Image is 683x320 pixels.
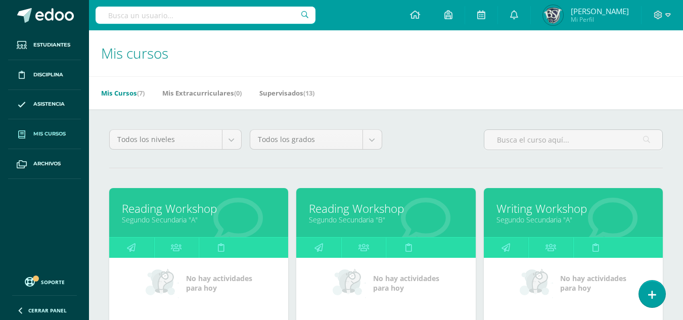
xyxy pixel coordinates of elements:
[110,130,241,149] a: Todos los niveles
[162,85,242,101] a: Mis Extracurriculares(0)
[259,85,314,101] a: Supervisados(13)
[12,275,77,288] a: Soporte
[122,201,276,216] a: Reading Workshop
[33,41,70,49] span: Estudiantes
[41,279,65,286] span: Soporte
[333,268,366,298] img: no_activities_small.png
[560,273,626,293] span: No hay actividades para hoy
[28,307,67,314] span: Cerrar panel
[33,160,61,168] span: Archivos
[101,43,168,63] span: Mis cursos
[8,119,81,149] a: Mis cursos
[496,201,650,216] a: Writing Workshop
[8,90,81,120] a: Asistencia
[101,85,145,101] a: Mis Cursos(7)
[250,130,382,149] a: Todos los grados
[496,215,650,224] a: Segundo Secundaria "A"
[96,7,315,24] input: Busca un usuario...
[520,268,553,298] img: no_activities_small.png
[33,71,63,79] span: Disciplina
[258,130,355,149] span: Todos los grados
[373,273,439,293] span: No hay actividades para hoy
[8,149,81,179] a: Archivos
[8,30,81,60] a: Estudiantes
[571,15,629,24] span: Mi Perfil
[33,100,65,108] span: Asistencia
[571,6,629,16] span: [PERSON_NAME]
[309,201,463,216] a: Reading Workshop
[186,273,252,293] span: No hay actividades para hoy
[146,268,179,298] img: no_activities_small.png
[117,130,214,149] span: Todos los niveles
[234,88,242,98] span: (0)
[543,5,563,25] img: e16d7183d2555189321a24b4c86d58dd.png
[122,215,276,224] a: Segundo Secundaria "A"
[309,215,463,224] a: Segundo Secundaria "B"
[33,130,66,138] span: Mis cursos
[137,88,145,98] span: (7)
[8,60,81,90] a: Disciplina
[484,130,662,150] input: Busca el curso aquí...
[303,88,314,98] span: (13)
